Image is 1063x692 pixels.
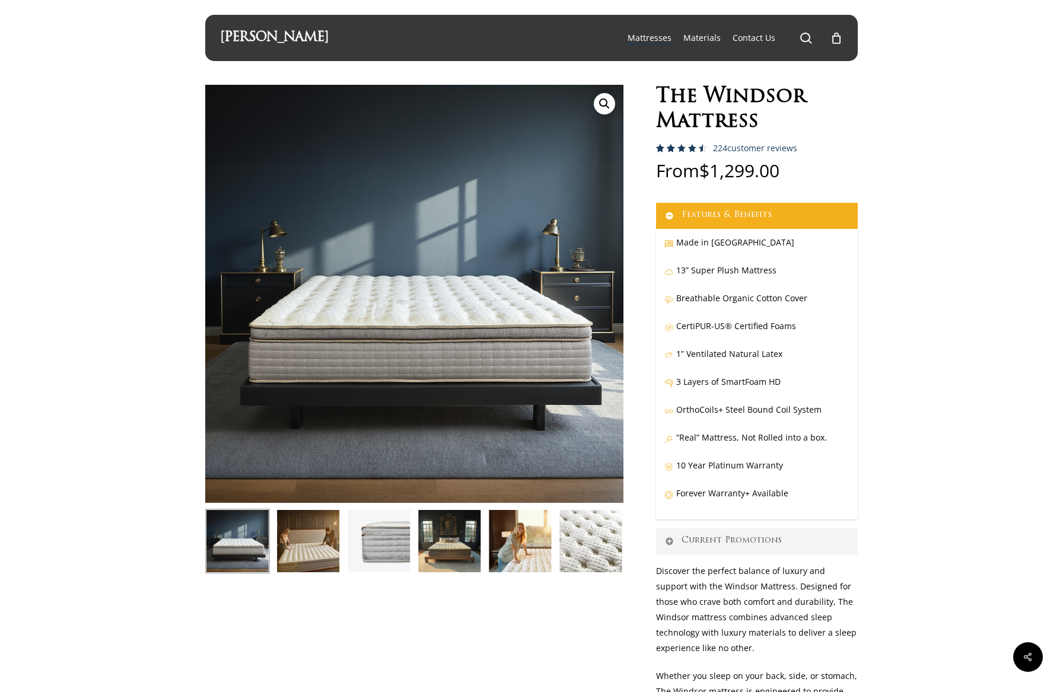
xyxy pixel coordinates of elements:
[656,563,858,668] p: Discover the perfect balance of luxury and support with the Windsor Mattress. Designed for those ...
[594,93,615,114] a: View full-screen image gallery
[664,402,849,430] p: OrthoCoils+ Steel Bound Coil System
[628,32,671,44] a: Mattresses
[683,32,721,44] a: Materials
[733,32,775,44] a: Contact Us
[683,32,721,43] span: Materials
[664,263,849,291] p: 13” Super Plush Mattress
[628,32,671,43] span: Mattresses
[664,346,849,374] p: 1” Ventilated Natural Latex
[699,158,779,183] bdi: 1,299.00
[699,158,709,183] span: $
[656,162,858,203] p: From
[656,144,703,202] span: Rated out of 5 based on customer ratings
[656,203,858,229] a: Features & Benefits
[417,509,482,573] img: Windsor In NH Manor
[220,31,329,44] a: [PERSON_NAME]
[664,318,849,346] p: CertiPUR-US® Certified Foams
[656,144,675,164] span: 223
[664,235,849,263] p: Made in [GEOGRAPHIC_DATA]
[346,509,411,573] img: Windsor-Side-Profile-HD-Closeup
[664,291,849,318] p: Breathable Organic Cotton Cover
[656,144,707,152] div: Rated 4.59 out of 5
[276,509,340,573] img: Windsor-Condo-Shoot-Joane-and-eric feel the plush pillow top.
[664,486,849,514] p: Forever Warranty+ Available
[664,374,849,402] p: 3 Layers of SmartFoam HD
[830,31,843,44] a: Cart
[664,430,849,458] p: “Real” Mattress, Not Rolled into a box.
[713,142,727,154] span: 224
[205,509,270,573] img: Windsor In Studio
[713,143,797,153] a: 224customer reviews
[205,85,623,503] img: MaximMattress_0004_Windsor Blue copy
[622,15,843,61] nav: Main Menu
[664,458,849,486] p: 10 Year Platinum Warranty
[656,85,858,135] h1: The Windsor Mattress
[656,528,858,554] a: Current Promotions
[733,32,775,43] span: Contact Us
